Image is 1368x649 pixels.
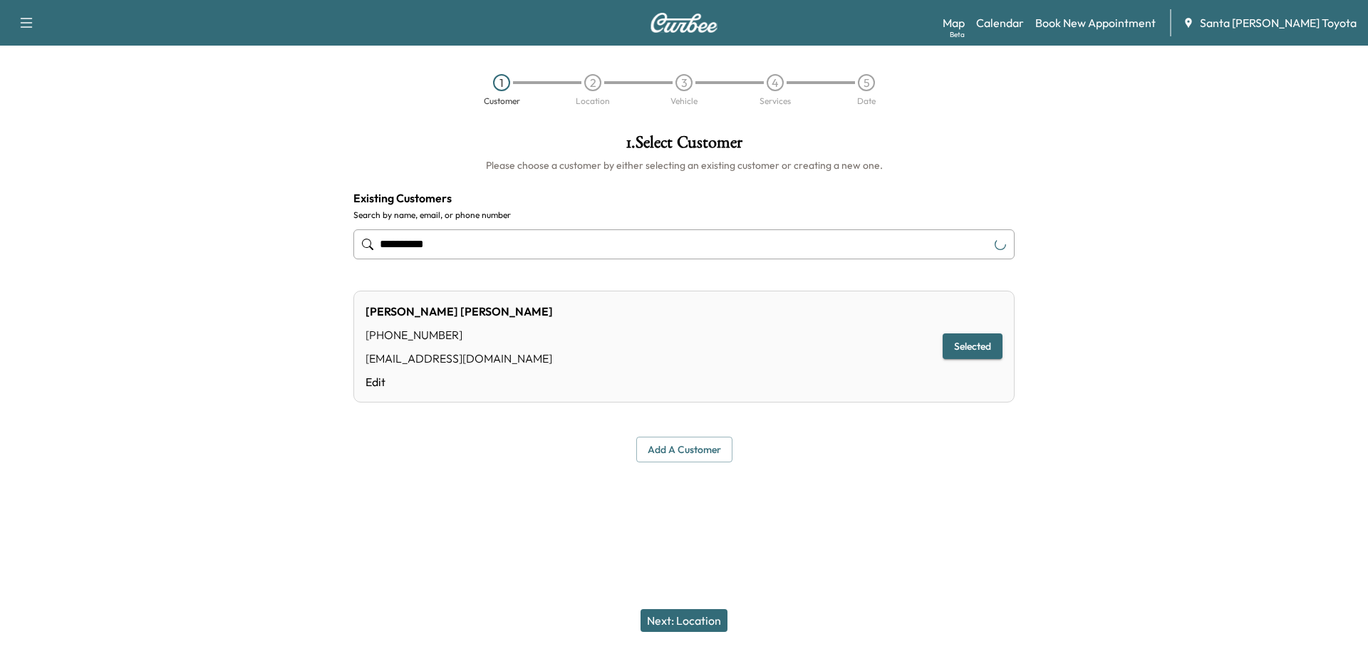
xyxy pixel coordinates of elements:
[366,303,553,320] div: [PERSON_NAME] [PERSON_NAME]
[484,97,520,105] div: Customer
[943,333,1002,360] button: Selected
[353,209,1015,221] label: Search by name, email, or phone number
[366,373,553,390] a: Edit
[584,74,601,91] div: 2
[675,74,693,91] div: 3
[353,189,1015,207] h4: Existing Customers
[353,134,1015,158] h1: 1 . Select Customer
[493,74,510,91] div: 1
[1200,14,1357,31] span: Santa [PERSON_NAME] Toyota
[760,97,791,105] div: Services
[636,437,732,463] button: Add a customer
[650,13,718,33] img: Curbee Logo
[1035,14,1156,31] a: Book New Appointment
[950,29,965,40] div: Beta
[670,97,698,105] div: Vehicle
[366,326,553,343] div: [PHONE_NUMBER]
[858,74,875,91] div: 5
[576,97,610,105] div: Location
[767,74,784,91] div: 4
[366,350,553,367] div: [EMAIL_ADDRESS][DOMAIN_NAME]
[641,609,727,632] button: Next: Location
[976,14,1024,31] a: Calendar
[857,97,876,105] div: Date
[943,14,965,31] a: MapBeta
[353,158,1015,172] h6: Please choose a customer by either selecting an existing customer or creating a new one.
